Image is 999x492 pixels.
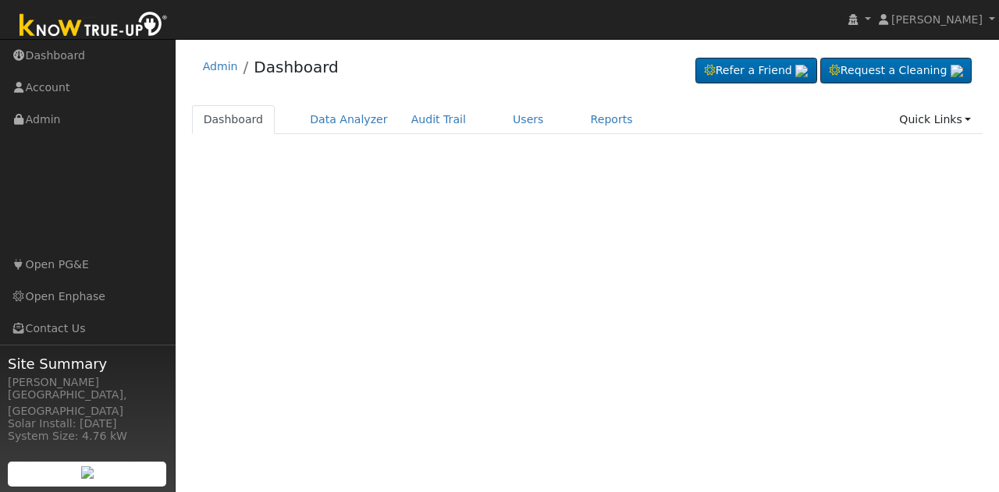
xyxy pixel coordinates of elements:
a: Data Analyzer [298,105,400,134]
a: Request a Cleaning [820,58,972,84]
div: Solar Install: [DATE] [8,416,167,432]
div: [GEOGRAPHIC_DATA], [GEOGRAPHIC_DATA] [8,387,167,419]
a: Quick Links [887,105,983,134]
img: retrieve [951,65,963,77]
a: Dashboard [254,58,339,76]
a: Refer a Friend [695,58,817,84]
a: Reports [579,105,645,134]
span: [PERSON_NAME] [891,13,983,26]
a: Admin [203,60,238,73]
span: Site Summary [8,353,167,374]
img: retrieve [795,65,808,77]
div: System Size: 4.76 kW [8,428,167,444]
div: [PERSON_NAME] [8,374,167,391]
a: Users [501,105,556,134]
a: Audit Trail [400,105,478,134]
a: Dashboard [192,105,276,134]
img: Know True-Up [12,9,176,44]
img: retrieve [81,466,94,479]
